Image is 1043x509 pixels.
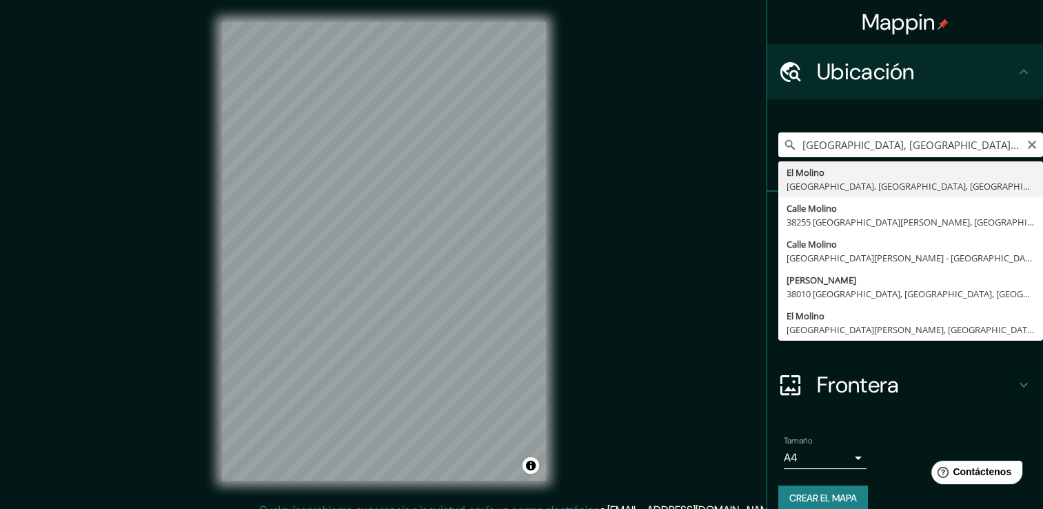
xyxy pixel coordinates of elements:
[784,447,867,469] div: A4
[817,371,1015,399] h4: Frontera
[787,237,1035,251] div: Calle Molino
[787,251,1035,265] div: [GEOGRAPHIC_DATA][PERSON_NAME] - [GEOGRAPHIC_DATA][PERSON_NAME], 40502, [PERSON_NAME][GEOGRAPHIC_...
[817,316,1015,343] h4: Diseño
[767,44,1043,99] div: Ubicación
[1026,137,1037,150] button: Claro
[767,357,1043,412] div: Frontera
[767,302,1043,357] div: Diseño
[787,179,1035,193] div: [GEOGRAPHIC_DATA], [GEOGRAPHIC_DATA], [GEOGRAPHIC_DATA]
[787,309,1035,323] div: El Molino
[767,247,1043,302] div: Estilo
[784,435,812,447] label: Tamaño
[787,201,1035,215] div: Calle Molino
[789,490,857,507] font: Crear el mapa
[787,215,1035,229] div: 38255 [GEOGRAPHIC_DATA][PERSON_NAME], [GEOGRAPHIC_DATA], [GEOGRAPHIC_DATA]
[787,323,1035,337] div: [GEOGRAPHIC_DATA][PERSON_NAME], [GEOGRAPHIC_DATA] 2120000, [GEOGRAPHIC_DATA]
[767,192,1043,247] div: Pines
[920,455,1028,494] iframe: Help widget launcher
[817,58,1015,86] h4: Ubicación
[787,287,1035,301] div: 38010 [GEOGRAPHIC_DATA], [GEOGRAPHIC_DATA], [GEOGRAPHIC_DATA]
[222,22,546,481] canvas: Mapa
[523,457,539,474] button: Alternar atribución
[787,166,1035,179] div: El Molino
[862,8,935,37] font: Mappin
[938,19,949,30] img: pin-icon.png
[778,132,1043,157] input: Elige tu ciudad o área
[787,273,1035,287] div: [PERSON_NAME]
